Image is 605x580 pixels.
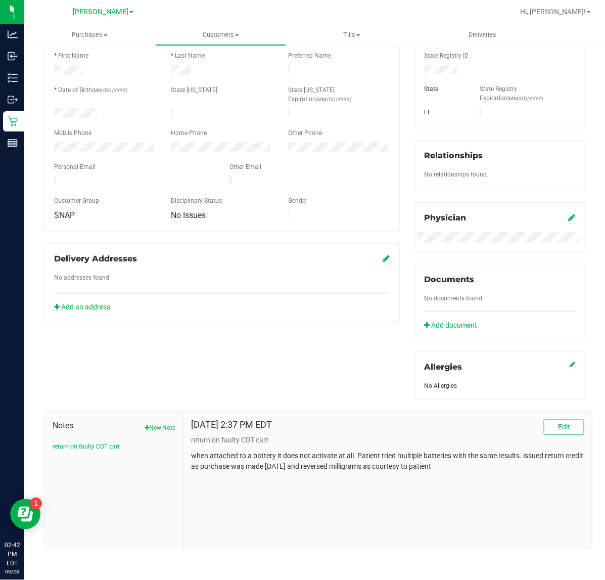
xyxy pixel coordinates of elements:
[30,498,42,510] iframe: Resource center unread badge
[8,51,18,61] inline-svg: Inbound
[171,210,206,220] span: No Issues
[425,381,575,390] div: No Allergies
[288,196,307,205] label: Gender
[558,423,570,431] span: Edit
[192,451,584,472] p: when attached to a battery it does not activate at all. Patient tried multiple batteries with the...
[8,29,18,39] inline-svg: Analytics
[520,8,586,16] span: Hi, [PERSON_NAME]!
[171,85,218,95] label: State [US_STATE]
[5,568,20,575] p: 09/28
[5,541,20,568] p: 02:42 PM EDT
[73,8,128,16] span: [PERSON_NAME]
[229,162,261,171] label: Other Email
[425,275,475,284] span: Documents
[288,85,390,104] label: State [US_STATE] Expiration
[417,24,548,46] a: Deliveries
[54,196,99,205] label: Customer Group
[24,24,155,46] a: Purchases
[287,30,416,39] span: Tills
[417,108,472,117] div: FL
[507,96,543,101] span: (MM/DD/YYYY)
[171,128,207,138] label: Home Phone
[8,95,18,105] inline-svg: Outbound
[54,303,110,311] a: Add an address
[53,442,120,451] button: return on faulty CDT cart
[58,51,88,60] label: First Name
[425,320,483,331] a: Add document
[288,51,331,60] label: Preferred Name
[92,87,127,93] span: (MM/DD/YYYY)
[425,151,483,160] span: Relationships
[544,420,584,435] button: Edit
[58,85,127,95] label: Date of Birth
[10,499,40,529] iframe: Resource center
[54,128,91,138] label: Mobile Phone
[54,162,96,171] label: Personal Email
[8,73,18,83] inline-svg: Inventory
[145,423,176,432] button: New Note
[192,435,584,445] p: return on faulty CDT cart
[54,254,137,263] span: Delivery Addresses
[425,295,484,302] span: No documents found.
[455,30,510,39] span: Deliveries
[425,213,467,222] span: Physician
[155,24,286,46] a: Customers
[288,128,322,138] label: Other Phone
[175,51,205,60] label: Last Name
[316,97,351,102] span: (MM/DD/YYYY)
[425,51,469,60] label: State Registry ID
[171,196,222,205] label: Disciplinary Status
[24,30,155,39] span: Purchases
[417,84,472,94] div: State
[8,138,18,148] inline-svg: Reports
[53,420,176,432] span: Notes
[192,420,272,430] h4: [DATE] 2:37 PM EDT
[480,84,575,103] label: State Registry Expiration
[54,273,109,282] label: No addresses found
[425,170,489,179] label: No relationships found.
[425,362,462,372] span: Allergies
[286,24,417,46] a: Tills
[54,210,75,220] span: SNAP
[8,116,18,126] inline-svg: Retail
[156,30,286,39] span: Customers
